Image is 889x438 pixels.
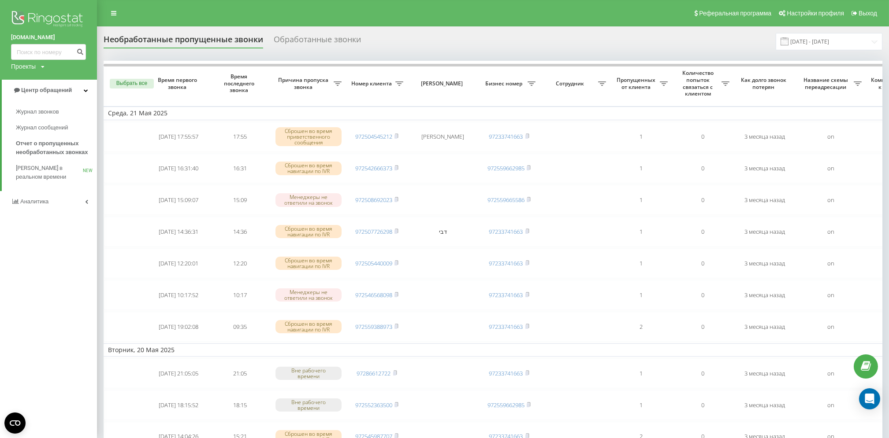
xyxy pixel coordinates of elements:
[859,388,880,409] div: Open Intercom Messenger
[275,77,334,90] span: Причина пропуска звонка
[355,323,392,331] a: 972559388973
[355,228,392,236] a: 972507726298
[734,280,796,310] td: 3 месяца назад
[16,123,68,132] span: Журнал сообщений
[355,291,392,299] a: 972546568098
[155,77,202,90] span: Время первого звонка
[209,185,271,215] td: 15:09
[610,312,672,342] td: 2
[672,280,734,310] td: 0
[16,136,97,160] a: Отчет о пропущенных необработанных звонках
[148,280,209,310] td: [DATE] 10:17:52
[20,198,48,205] span: Аналитика
[672,312,734,342] td: 0
[209,390,271,420] td: 18:15
[148,154,209,184] td: [DATE] 16:31:40
[672,358,734,388] td: 0
[796,312,866,342] td: on
[489,259,523,267] a: 97233741663
[104,35,263,48] div: Необработанные пропущенные звонки
[148,312,209,342] td: [DATE] 19:02:08
[487,401,524,409] a: 972559662985
[11,33,86,42] a: [DOMAIN_NAME]
[275,398,342,412] div: Вне рабочего времени
[209,154,271,184] td: 16:31
[672,248,734,278] td: 0
[148,185,209,215] td: [DATE] 15:09:07
[415,80,471,87] span: [PERSON_NAME]
[615,77,660,90] span: Пропущенных от клиента
[796,280,866,310] td: on
[209,122,271,152] td: 17:55
[859,10,877,17] span: Выход
[209,248,271,278] td: 12:20
[796,122,866,152] td: on
[209,358,271,388] td: 21:05
[275,162,342,175] div: Сброшен во время навигации по IVR
[672,185,734,215] td: 0
[734,185,796,215] td: 3 месяца назад
[796,217,866,247] td: on
[275,127,342,147] div: Сброшен во время приветственного сообщения
[110,79,154,88] button: Выбрать все
[11,44,86,60] input: Поиск по номеру
[2,80,97,101] a: Центр обращений
[11,62,36,71] div: Проекты
[734,390,796,420] td: 3 месяца назад
[21,87,72,93] span: Центр обращений
[610,390,672,420] td: 1
[489,323,523,331] a: 97233741663
[610,122,672,152] td: 1
[734,248,796,278] td: 3 месяца назад
[489,228,523,236] a: 97233741663
[355,259,392,267] a: 972505440009
[4,412,26,434] button: Open CMP widget
[610,358,672,388] td: 1
[741,77,789,90] span: Как долго звонок потерян
[275,225,342,238] div: Сброшен во время навигации по IVR
[275,320,342,333] div: Сброшен во время навигации по IVR
[483,80,528,87] span: Бизнес номер
[148,248,209,278] td: [DATE] 12:20:01
[610,248,672,278] td: 1
[489,291,523,299] a: 97233741663
[11,9,86,31] img: Ringostat logo
[16,107,59,116] span: Журнал звонков
[796,358,866,388] td: on
[216,73,264,94] span: Время последнего звонка
[677,70,722,97] span: Количество попыток связаться с клиентом
[610,217,672,247] td: 1
[355,401,392,409] a: 972552363500
[672,217,734,247] td: 0
[16,164,83,181] span: [PERSON_NAME] в реальном времени
[610,280,672,310] td: 1
[355,196,392,204] a: 972508692023
[672,122,734,152] td: 0
[699,10,771,17] span: Реферальная программа
[148,217,209,247] td: [DATE] 14:36:31
[275,257,342,270] div: Сброшен во время навигации по IVR
[408,217,478,247] td: דבי
[16,139,93,157] span: Отчет о пропущенных необработанных звонках
[672,390,734,420] td: 0
[734,358,796,388] td: 3 месяца назад
[16,120,97,136] a: Журнал сообщений
[274,35,361,48] div: Обработанные звонки
[787,10,844,17] span: Настройки профиля
[672,154,734,184] td: 0
[796,185,866,215] td: on
[800,77,854,90] span: Название схемы переадресации
[796,154,866,184] td: on
[16,160,97,185] a: [PERSON_NAME] в реальном времениNEW
[610,185,672,215] td: 1
[209,280,271,310] td: 10:17
[796,390,866,420] td: on
[796,248,866,278] td: on
[16,104,97,120] a: Журнал звонков
[408,122,478,152] td: [PERSON_NAME]
[489,133,523,140] a: 97233741663
[209,217,271,247] td: 14:36
[357,369,391,377] a: 97286612722
[487,164,524,172] a: 972559662985
[275,367,342,380] div: Вне рабочего времени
